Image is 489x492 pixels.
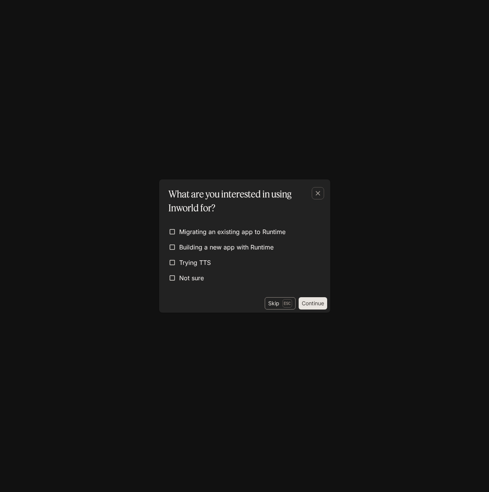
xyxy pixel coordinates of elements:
[265,297,296,310] button: SkipEsc
[282,299,292,308] p: Esc
[168,187,318,215] p: What are you interested in using Inworld for?
[179,258,211,267] span: Trying TTS
[299,297,327,310] button: Continue
[179,243,274,252] span: Building a new app with Runtime
[179,273,204,283] span: Not sure
[179,227,286,236] span: Migrating an existing app to Runtime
